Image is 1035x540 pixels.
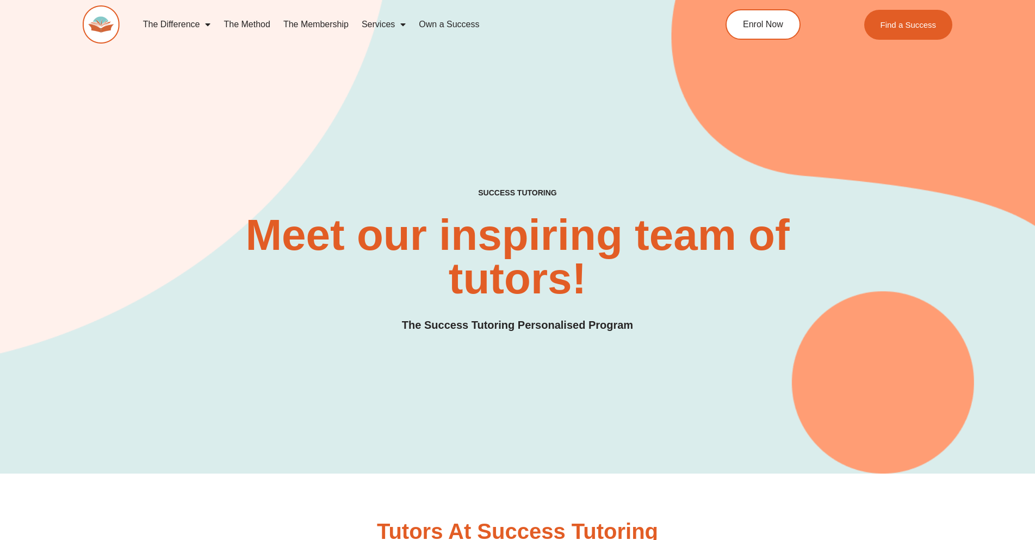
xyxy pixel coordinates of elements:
span: Enrol Now [743,20,783,29]
a: Own a Success [412,12,486,37]
a: The Membership [277,12,355,37]
span: Find a Success [881,21,937,29]
a: Enrol Now [726,9,801,40]
a: Services [355,12,412,37]
a: Find a Success [864,10,953,40]
a: The Difference [137,12,218,37]
a: The Method [217,12,276,37]
nav: Menu [137,12,676,37]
